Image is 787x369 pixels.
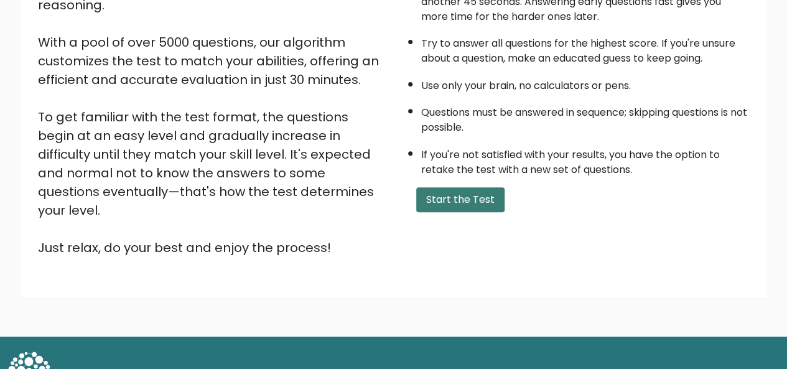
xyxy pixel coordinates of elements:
[421,72,750,93] li: Use only your brain, no calculators or pens.
[421,30,750,66] li: Try to answer all questions for the highest score. If you're unsure about a question, make an edu...
[421,141,750,177] li: If you're not satisfied with your results, you have the option to retake the test with a new set ...
[421,99,750,135] li: Questions must be answered in sequence; skipping questions is not possible.
[416,187,505,212] button: Start the Test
